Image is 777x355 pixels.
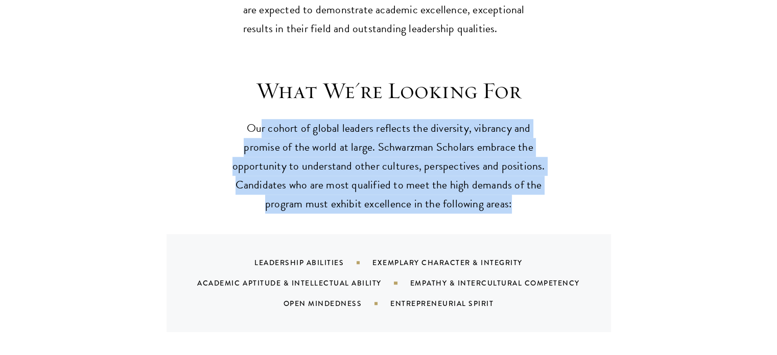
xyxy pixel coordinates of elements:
div: Entrepreneurial Spirit [390,298,519,309]
div: Empathy & Intercultural Competency [410,278,605,288]
div: Exemplary Character & Integrity [372,257,548,268]
div: Academic Aptitude & Intellectual Ability [197,278,410,288]
div: Open Mindedness [284,298,391,309]
p: Our cohort of global leaders reflects the diversity, vibrancy and promise of the world at large. ... [230,119,547,214]
h3: What We're Looking For [230,77,547,105]
div: Leadership Abilities [254,257,372,268]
